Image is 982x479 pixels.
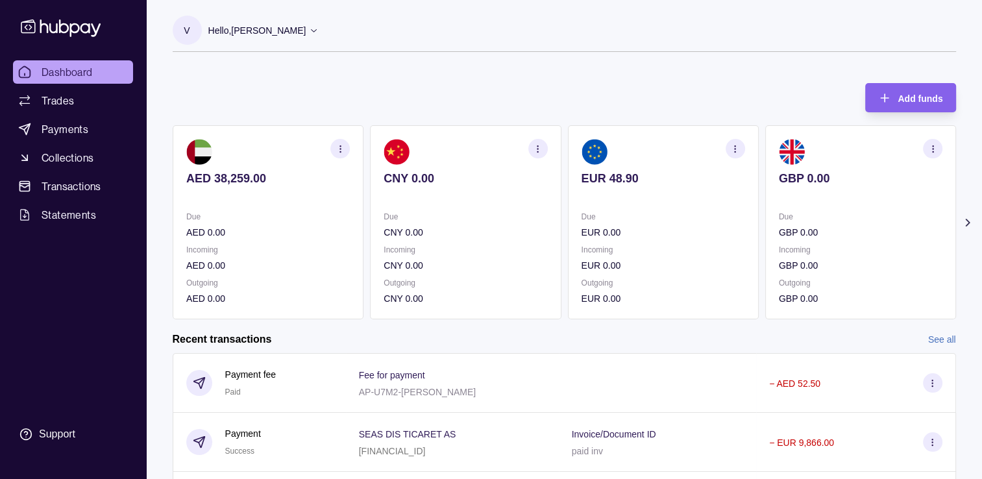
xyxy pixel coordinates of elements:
img: cn [384,139,410,165]
p: GBP 0.00 [778,258,942,273]
h2: Recent transactions [173,332,272,347]
a: Payments [13,117,133,141]
p: paid inv [572,446,603,456]
span: Payments [42,121,88,137]
p: EUR 0.00 [581,225,744,239]
a: Dashboard [13,60,133,84]
span: Trades [42,93,74,108]
a: See all [928,332,956,347]
p: Hello, [PERSON_NAME] [208,23,306,38]
p: EUR 48.90 [581,171,744,186]
p: Fee for payment [359,370,425,380]
p: EUR 0.00 [581,258,744,273]
p: [FINANCIAL_ID] [359,446,426,456]
span: Add funds [898,93,942,104]
p: GBP 0.00 [778,171,942,186]
p: CNY 0.00 [384,258,547,273]
p: Outgoing [581,276,744,290]
a: Support [13,421,133,448]
p: AED 0.00 [186,225,350,239]
p: AED 0.00 [186,258,350,273]
a: Transactions [13,175,133,198]
p: Payment [225,426,261,441]
a: Collections [13,146,133,169]
div: Support [39,427,75,441]
span: Paid [225,387,241,397]
p: GBP 0.00 [778,225,942,239]
p: CNY 0.00 [384,171,547,186]
a: Statements [13,203,133,227]
a: Trades [13,89,133,112]
p: Due [581,210,744,224]
p: AED 38,259.00 [186,171,350,186]
p: V [184,23,190,38]
img: ae [186,139,212,165]
button: Add funds [865,83,955,112]
p: AED 0.00 [186,291,350,306]
p: Due [186,210,350,224]
span: Statements [42,207,96,223]
span: Dashboard [42,64,93,80]
p: AP-U7M2-[PERSON_NAME] [359,387,476,397]
img: eu [581,139,607,165]
p: Payment fee [225,367,276,382]
p: Outgoing [186,276,350,290]
p: Incoming [384,243,547,257]
span: Success [225,447,254,456]
span: Transactions [42,178,101,194]
span: Collections [42,150,93,166]
p: − AED 52.50 [769,378,820,389]
p: Incoming [778,243,942,257]
p: CNY 0.00 [384,291,547,306]
p: CNY 0.00 [384,225,547,239]
p: Invoice/Document ID [572,429,656,439]
p: − EUR 9,866.00 [769,437,834,448]
img: gb [778,139,804,165]
p: Outgoing [778,276,942,290]
p: Incoming [581,243,744,257]
p: EUR 0.00 [581,291,744,306]
p: Due [384,210,547,224]
p: GBP 0.00 [778,291,942,306]
p: Incoming [186,243,350,257]
p: Due [778,210,942,224]
p: Outgoing [384,276,547,290]
p: SEAS DIS TICARET AS [359,429,456,439]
